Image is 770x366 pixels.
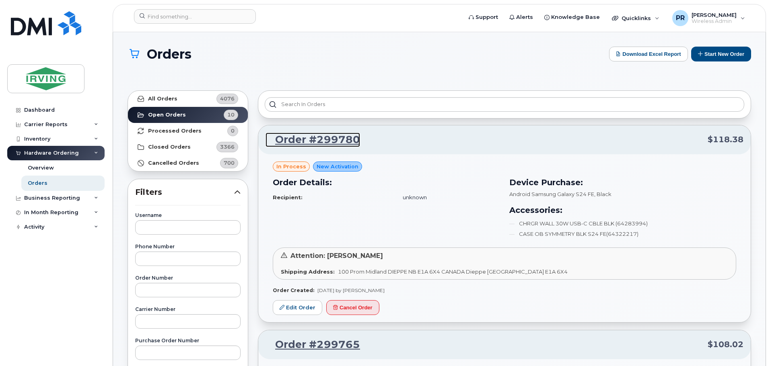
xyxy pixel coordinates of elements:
li: CASE OB SYMMETRY BLK S24 FE(64322217) [509,230,736,238]
span: 0 [231,127,235,135]
strong: All Orders [148,96,177,102]
a: Processed Orders0 [128,123,248,139]
span: 700 [224,159,235,167]
span: in process [276,163,306,170]
a: Closed Orders3366 [128,139,248,155]
span: Attention: [PERSON_NAME] [290,252,383,260]
strong: Open Orders [148,112,186,118]
a: Edit Order [273,300,322,315]
a: Order #299765 [266,337,360,352]
span: 3366 [220,143,235,151]
label: Purchase Order Number [135,338,241,343]
button: Cancel Order [326,300,379,315]
span: New Activation [317,163,358,170]
span: , Black [594,191,611,197]
strong: Processed Orders [148,128,202,134]
td: unknown [395,190,500,204]
span: $118.38 [708,134,743,145]
li: CHRGR WALL 30W USB-C CBLE BLK (64283994) [509,220,736,227]
a: Cancelled Orders700 [128,155,248,171]
strong: Closed Orders [148,144,191,150]
label: Phone Number [135,244,241,249]
button: Download Excel Report [609,47,688,61]
strong: Cancelled Orders [148,160,199,166]
span: [DATE] by [PERSON_NAME] [317,287,385,293]
span: 100 Prom Midland DIEPPE NB E1A 6X4 CANADA Dieppe [GEOGRAPHIC_DATA] E1A 6X4 [338,268,568,275]
strong: Recipient: [273,194,303,200]
a: Order #299780 [266,133,360,147]
label: Carrier Number [135,307,241,312]
span: 10 [227,111,235,119]
strong: Shipping Address: [281,268,335,275]
a: Open Orders10 [128,107,248,123]
h3: Accessories: [509,204,736,216]
label: Username [135,213,241,218]
input: Search in orders [265,97,744,112]
h3: Order Details: [273,176,500,188]
span: Filters [135,186,234,198]
strong: Order Created: [273,287,314,293]
span: Android Samsung Galaxy S24 FE [509,191,594,197]
button: Start New Order [691,47,751,61]
span: 4076 [220,95,235,102]
a: All Orders4076 [128,91,248,107]
span: $108.02 [708,339,743,350]
h3: Device Purchase: [509,176,736,188]
label: Order Number [135,276,241,280]
span: Orders [147,47,191,61]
